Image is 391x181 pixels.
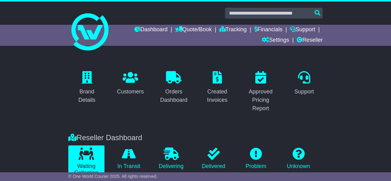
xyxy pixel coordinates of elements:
[65,133,326,142] div: Reseller Dashboard
[117,88,144,96] div: Customers
[72,88,102,104] div: Brand Details
[242,69,279,115] a: Approved Pricing Report
[203,88,232,104] div: Created Invoices
[68,69,106,106] a: Brand Details
[155,69,193,106] a: Orders Dashboard
[68,145,104,179] a: Waiting Collection
[262,35,289,46] a: Settings
[254,25,283,35] a: Financials
[219,25,247,35] a: Tracking
[294,88,314,96] div: Support
[111,145,147,172] a: In Transit
[290,25,315,35] a: Support
[68,174,158,179] span: © One World Courier 2025. All rights reserved.
[175,25,212,35] a: Quote/Book
[113,69,148,98] a: Customers
[290,69,318,98] a: Support
[246,88,275,113] div: Approved Pricing Report
[199,69,236,106] a: Created Invoices
[280,145,317,172] a: Unknown
[238,145,274,172] a: Problem
[134,25,168,35] a: Dashboard
[297,35,323,46] a: Reseller
[195,145,232,172] a: Delivered
[153,145,189,172] a: Delivering
[159,88,189,104] div: Orders Dashboard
